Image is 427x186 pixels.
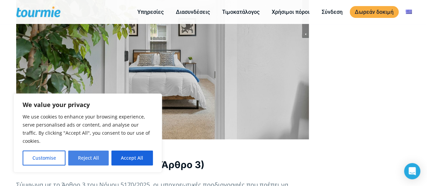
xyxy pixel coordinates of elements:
a: Υπηρεσίες [132,8,169,16]
a: Σύνδεση [317,8,348,16]
p: We use cookies to enhance your browsing experience, serve personalised ads or content, and analys... [23,113,153,145]
div: Open Intercom Messenger [404,163,420,179]
button: Accept All [111,151,153,165]
button: Customise [23,151,65,165]
a: Τιμοκατάλογος [217,8,265,16]
a: Χρήσιμοι πόροι [267,8,315,16]
a: Δωρεάν δοκιμή [350,6,399,18]
p: We value your privacy [23,101,153,109]
button: Reject All [68,151,108,165]
a: Διασυνδέσεις [171,8,215,16]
